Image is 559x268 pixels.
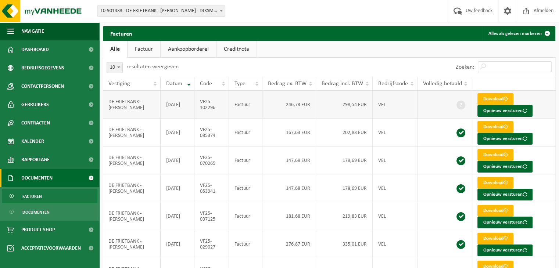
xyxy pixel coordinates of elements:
a: Facturen [2,189,97,203]
td: VF25-102296 [194,91,229,119]
span: Bedrijfscode [378,81,408,87]
span: Documenten [21,169,53,187]
td: 276,87 EUR [262,230,316,258]
button: Opnieuw versturen [477,245,533,256]
button: Opnieuw versturen [477,217,533,228]
span: Documenten [22,205,50,219]
button: Opnieuw versturen [477,105,533,117]
a: Creditnota [216,41,257,58]
td: 246,73 EUR [262,91,316,119]
td: 181,68 EUR [262,202,316,230]
span: Datum [166,81,182,87]
td: 147,68 EUR [262,146,316,174]
td: [DATE] [161,202,194,230]
span: Rapportage [21,151,50,169]
td: 219,83 EUR [316,202,373,230]
a: Aankoopborderel [161,41,216,58]
td: DE FRIETBANK - [PERSON_NAME] [103,230,161,258]
td: DE FRIETBANK - [PERSON_NAME] [103,91,161,119]
span: 10 [107,62,123,73]
h2: Facturen [103,26,140,40]
td: VF25-029027 [194,230,229,258]
td: 178,69 EUR [316,146,373,174]
a: Download [477,205,513,217]
td: VEL [373,202,418,230]
span: Bedrag ex. BTW [268,81,307,87]
td: [DATE] [161,174,194,202]
td: VF25-037125 [194,202,229,230]
a: Factuur [128,41,160,58]
td: DE FRIETBANK - [PERSON_NAME] [103,174,161,202]
span: Type [234,81,246,87]
td: VEL [373,230,418,258]
a: Alle [103,41,127,58]
button: Opnieuw versturen [477,189,533,200]
span: Product Shop [21,221,55,239]
button: Opnieuw versturen [477,133,533,145]
td: Factuur [229,91,262,119]
button: Alles als gelezen markeren [483,26,555,41]
td: Factuur [229,174,262,202]
td: [DATE] [161,119,194,146]
td: Factuur [229,146,262,174]
span: Contracten [21,114,50,132]
span: Acceptatievoorwaarden [21,239,81,257]
span: Dashboard [21,40,49,59]
a: Download [477,233,513,245]
td: 298,54 EUR [316,91,373,119]
a: Download [477,177,513,189]
label: resultaten weergeven [126,64,179,70]
span: Vestiging [108,81,130,87]
span: 10 [107,62,122,73]
span: 10-901433 - DE FRIETBANK - GYSEL ANJA - DIKSMUIDE [97,6,225,16]
span: Bedrijfsgegevens [21,59,64,77]
td: VF25-085374 [194,119,229,146]
td: [DATE] [161,230,194,258]
td: VEL [373,146,418,174]
td: [DATE] [161,146,194,174]
td: VEL [373,174,418,202]
label: Zoeken: [456,64,474,70]
span: Kalender [21,132,44,151]
td: VEL [373,119,418,146]
td: VEL [373,91,418,119]
td: 167,63 EUR [262,119,316,146]
span: Volledig betaald [423,81,462,87]
td: DE FRIETBANK - [PERSON_NAME] [103,146,161,174]
td: 202,83 EUR [316,119,373,146]
a: Download [477,121,513,133]
span: 10-901433 - DE FRIETBANK - GYSEL ANJA - DIKSMUIDE [97,6,225,17]
span: Facturen [22,189,42,203]
td: Factuur [229,202,262,230]
td: Factuur [229,230,262,258]
td: 147,68 EUR [262,174,316,202]
span: Code [200,81,212,87]
td: Factuur [229,119,262,146]
button: Opnieuw versturen [477,161,533,173]
span: Navigatie [21,22,44,40]
td: 178,69 EUR [316,174,373,202]
span: Contactpersonen [21,77,64,95]
a: Documenten [2,205,97,219]
td: VF25-053941 [194,174,229,202]
td: DE FRIETBANK - [PERSON_NAME] [103,119,161,146]
td: VF25-070265 [194,146,229,174]
td: DE FRIETBANK - [PERSON_NAME] [103,202,161,230]
a: Download [477,93,513,105]
a: Download [477,149,513,161]
td: [DATE] [161,91,194,119]
td: 335,01 EUR [316,230,373,258]
span: Gebruikers [21,95,49,114]
span: Bedrag incl. BTW [322,81,363,87]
